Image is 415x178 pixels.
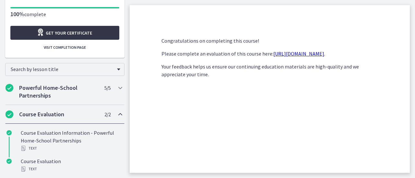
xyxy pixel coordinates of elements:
[21,129,122,152] div: Course Evaluation Information - Powerful Home-School Partnerships
[10,10,119,18] p: complete
[46,29,92,37] span: Get your certificate
[19,84,98,99] h2: Powerful Home-School Partnerships
[10,10,24,18] span: 100%
[21,144,122,152] div: Text
[6,159,12,164] i: Completed
[104,84,111,92] span: 5 / 5
[161,50,378,58] p: Please complete an evaluation of this course here: .
[21,165,122,173] div: Text
[11,66,114,72] span: Search by lesson title
[161,37,378,45] p: Congratulations on completing this course!
[10,26,119,40] a: Get your certificate
[21,157,122,173] div: Course Evaluation
[19,110,98,118] h2: Course Evaluation
[161,63,378,78] p: Your feedback helps us ensure our continuing education materials are high-quality and we apprecia...
[44,45,86,50] span: Visit completion page
[6,110,13,118] i: Completed
[37,28,46,36] i: Opens in a new window
[6,84,13,92] i: Completed
[273,50,324,57] a: [URL][DOMAIN_NAME]
[104,110,111,118] span: 2 / 2
[5,63,124,76] div: Search by lesson title
[10,42,119,53] button: Visit completion page
[6,130,12,135] i: Completed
